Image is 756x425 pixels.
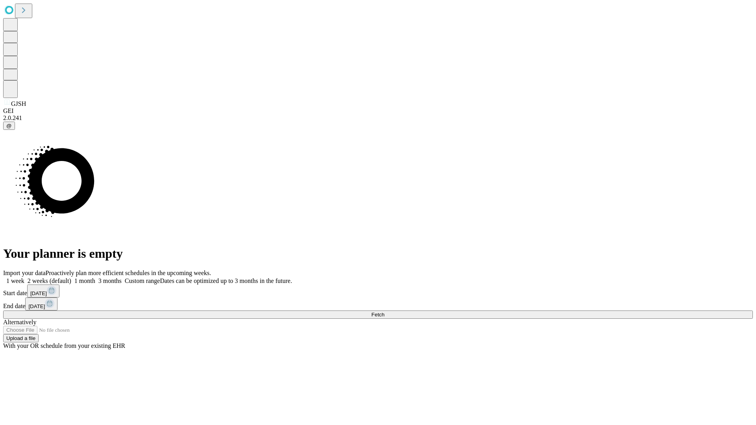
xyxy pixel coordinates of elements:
div: GEI [3,107,753,115]
div: 2.0.241 [3,115,753,122]
span: Import your data [3,270,46,276]
div: End date [3,297,753,310]
button: Upload a file [3,334,39,342]
div: Start date [3,285,753,297]
span: 3 months [98,277,122,284]
span: @ [6,123,12,129]
button: [DATE] [27,285,59,297]
span: [DATE] [30,290,47,296]
span: Alternatively [3,319,36,325]
button: [DATE] [25,297,57,310]
span: 1 month [74,277,95,284]
span: Custom range [125,277,160,284]
span: Fetch [371,312,384,318]
span: GJSH [11,100,26,107]
button: @ [3,122,15,130]
span: Proactively plan more efficient schedules in the upcoming weeks. [46,270,211,276]
span: With your OR schedule from your existing EHR [3,342,125,349]
h1: Your planner is empty [3,246,753,261]
span: 1 week [6,277,24,284]
button: Fetch [3,310,753,319]
span: Dates can be optimized up to 3 months in the future. [160,277,292,284]
span: [DATE] [28,303,45,309]
span: 2 weeks (default) [28,277,71,284]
